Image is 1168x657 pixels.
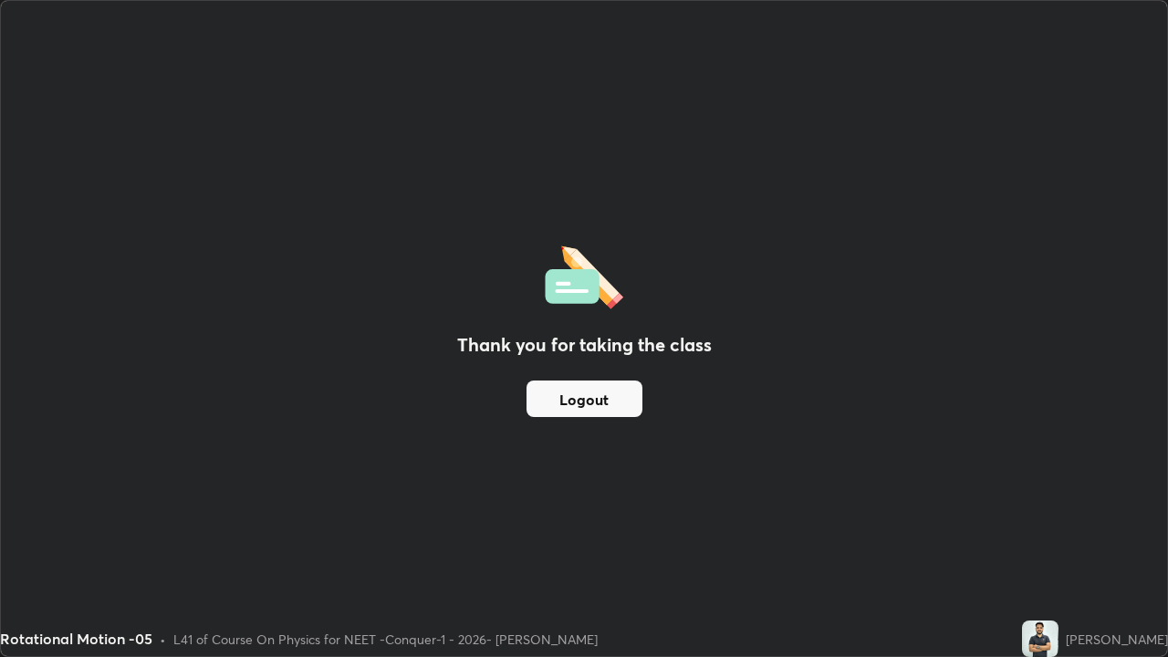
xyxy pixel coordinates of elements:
[1022,620,1058,657] img: aad7c88180934166bc05e7b1c96e33c5.jpg
[160,630,166,649] div: •
[1066,630,1168,649] div: [PERSON_NAME]
[173,630,598,649] div: L41 of Course On Physics for NEET -Conquer-1 - 2026- [PERSON_NAME]
[527,381,642,417] button: Logout
[457,331,712,359] h2: Thank you for taking the class
[545,240,623,309] img: offlineFeedback.1438e8b3.svg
